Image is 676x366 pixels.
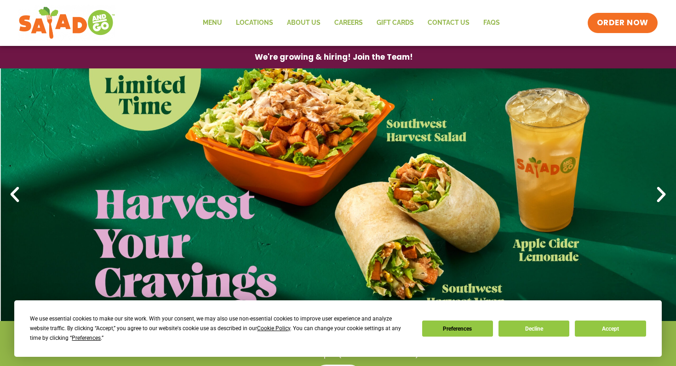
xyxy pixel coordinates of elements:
span: Cookie Policy [257,325,290,332]
div: We use essential cookies to make our site work. With your consent, we may also use non-essential ... [30,314,411,343]
a: ORDER NOW [588,13,658,33]
a: Contact Us [421,12,476,34]
a: FAQs [476,12,507,34]
nav: Menu [196,12,507,34]
img: new-SAG-logo-768×292 [18,5,115,41]
button: Accept [575,321,646,337]
a: Menu [196,12,229,34]
a: About Us [280,12,327,34]
a: We're growing & hiring! Join the Team! [241,46,427,68]
a: Careers [327,12,370,34]
span: We're growing & hiring! Join the Team! [255,53,413,61]
div: Cookie Consent Prompt [14,300,662,357]
button: Decline [498,321,569,337]
span: ORDER NOW [597,17,648,28]
span: Preferences [72,335,101,341]
a: Locations [229,12,280,34]
button: Preferences [422,321,493,337]
a: GIFT CARDS [370,12,421,34]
